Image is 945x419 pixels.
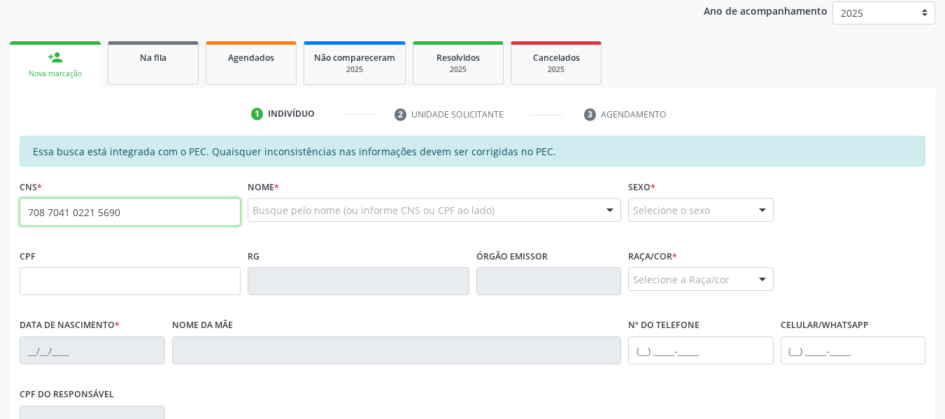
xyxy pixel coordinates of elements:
label: Data de nascimento [20,315,120,336]
label: Sexo [628,176,655,198]
div: Essa busca está integrada com o PEC. Quaisquer inconsistências nas informações devem ser corrigid... [20,136,925,166]
span: Não compareceram [314,52,395,64]
span: Cancelados [533,52,580,64]
input: (__) _____-_____ [628,336,774,364]
label: Nº do Telefone [628,315,699,336]
div: 1 [251,108,264,120]
div: 2025 [314,64,395,75]
label: CPF do responsável [20,384,114,406]
div: 2025 [521,64,591,75]
label: RG [248,246,260,267]
span: Agendados [228,52,274,64]
label: Órgão emissor [476,246,548,267]
div: Indivíduo [268,108,315,120]
label: Nome [248,176,279,198]
span: Selecione o sexo [633,203,710,218]
span: Resolvidos [436,52,480,64]
input: (__) _____-_____ [781,336,926,364]
label: CPF [20,246,36,267]
span: Selecione a Raça/cor [633,272,730,287]
input: __/__/____ [20,336,165,364]
div: person_add [48,50,63,65]
p: Ano de acompanhamento [704,1,827,19]
label: CNS [20,176,42,198]
div: 2025 [423,64,493,75]
label: Celular/WhatsApp [781,315,869,336]
span: Na fila [140,52,166,64]
label: Nome da mãe [172,315,233,336]
span: Busque pelo nome (ou informe CNS ou CPF ao lado) [253,203,495,218]
div: Nova marcação [20,69,91,79]
label: Raça/cor [628,246,677,267]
